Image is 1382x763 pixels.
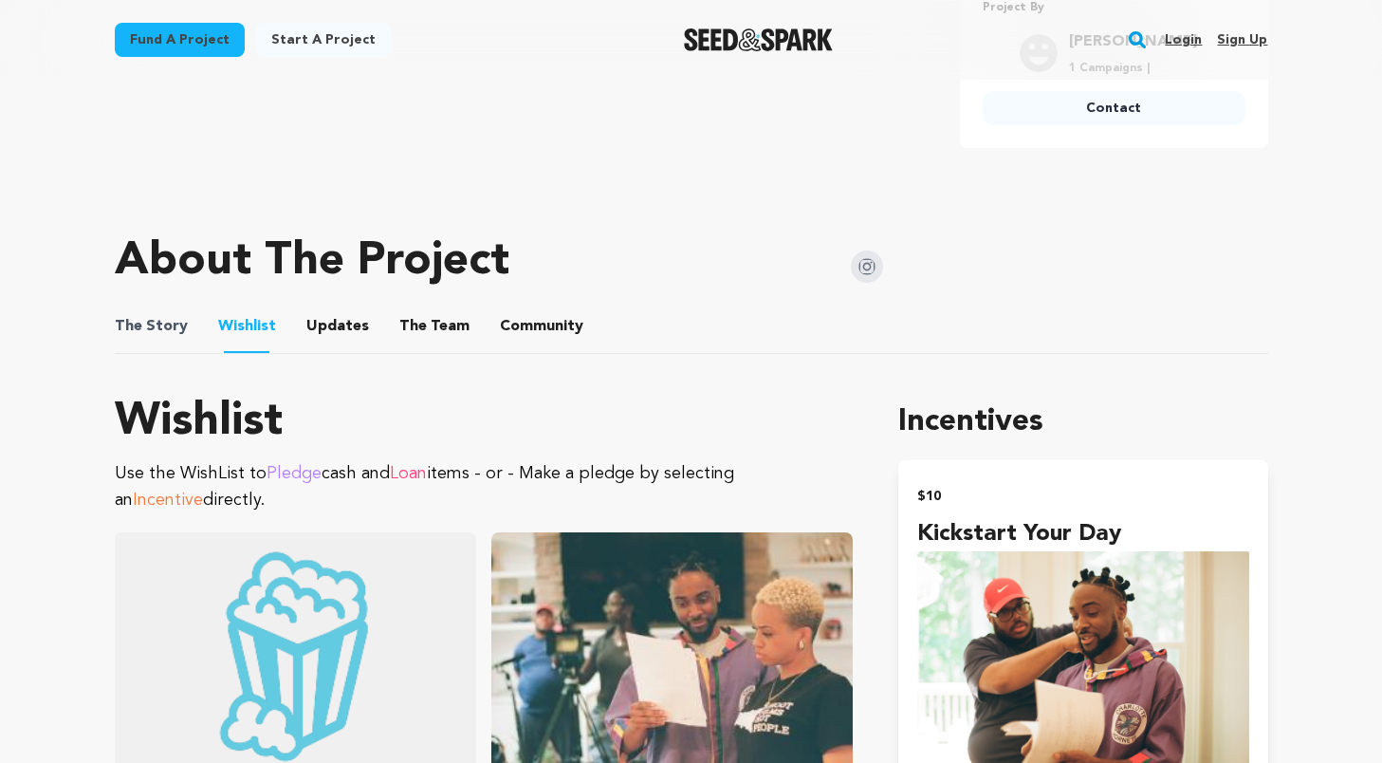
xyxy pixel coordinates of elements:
[917,517,1248,551] h4: kickstart your day
[399,315,427,338] span: The
[115,400,854,445] h1: Wishlist
[115,315,142,338] span: The
[399,315,470,338] span: Team
[115,239,509,285] h1: About The Project
[684,28,833,51] img: Seed&Spark Logo Dark Mode
[133,492,203,509] span: Incentive
[267,465,322,482] span: Pledge
[115,23,245,57] a: Fund a project
[115,460,854,513] p: Use the WishList to cash and items - or - Make a pledge by selecting an directly.
[1217,25,1267,55] a: Sign up
[983,91,1245,125] a: Contact
[218,315,276,338] span: Wishlist
[684,28,833,51] a: Seed&Spark Homepage
[500,315,583,338] span: Community
[1165,25,1202,55] a: Login
[115,315,188,338] span: Story
[851,251,883,283] img: Seed&Spark Instagram Icon
[256,23,391,57] a: Start a project
[898,400,1267,445] h1: Incentives
[917,483,1248,510] h2: $10
[306,315,369,338] span: Updates
[390,465,427,482] span: Loan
